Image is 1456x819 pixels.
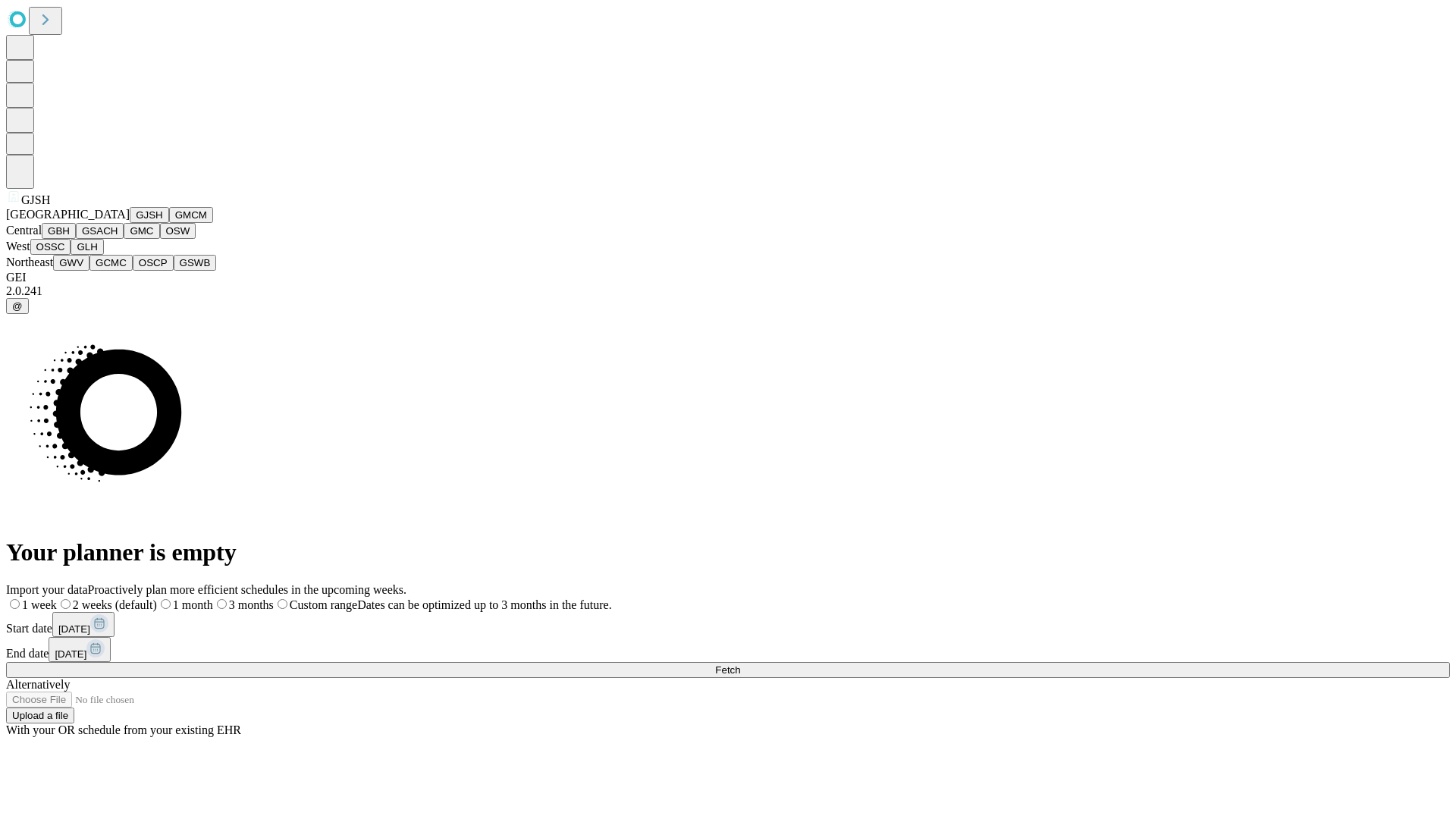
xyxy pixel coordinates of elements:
h1: Your planner is empty [6,538,1450,566]
button: GMCM [169,207,213,223]
span: @ [12,300,23,312]
span: Northeast [6,256,53,268]
div: 2.0.241 [6,284,1450,298]
button: [DATE] [49,637,111,662]
button: Fetch [6,662,1450,678]
button: [DATE] [52,612,115,637]
button: GMC [124,223,159,239]
input: 3 months [217,599,227,609]
button: GJSH [130,207,169,223]
span: With your OR schedule from your existing EHR [6,723,241,736]
button: GSWB [174,255,217,271]
button: GSACH [76,223,124,239]
span: 2 weeks (default) [73,598,157,611]
span: Proactively plan more efficient schedules in the upcoming weeks. [88,583,406,596]
button: OSSC [30,239,71,255]
button: @ [6,298,29,314]
span: 1 week [22,598,57,611]
span: Import your data [6,583,88,596]
input: Custom rangeDates can be optimized up to 3 months in the future. [278,599,287,609]
button: GWV [53,255,89,271]
span: Dates can be optimized up to 3 months in the future. [357,598,611,611]
span: Custom range [290,598,357,611]
span: [DATE] [55,648,86,660]
span: Central [6,224,42,237]
input: 1 month [161,599,171,609]
span: Alternatively [6,678,70,691]
span: West [6,240,30,253]
button: GBH [42,223,76,239]
span: Fetch [715,664,740,676]
button: OSCP [133,255,174,271]
span: [DATE] [58,623,90,635]
button: OSW [160,223,196,239]
span: 3 months [229,598,274,611]
span: GJSH [21,193,50,206]
span: [GEOGRAPHIC_DATA] [6,208,130,221]
button: GCMC [89,255,133,271]
button: GLH [71,239,103,255]
div: Start date [6,612,1450,637]
button: Upload a file [6,708,74,723]
div: GEI [6,271,1450,284]
input: 2 weeks (default) [61,599,71,609]
span: 1 month [173,598,213,611]
div: End date [6,637,1450,662]
input: 1 week [10,599,20,609]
